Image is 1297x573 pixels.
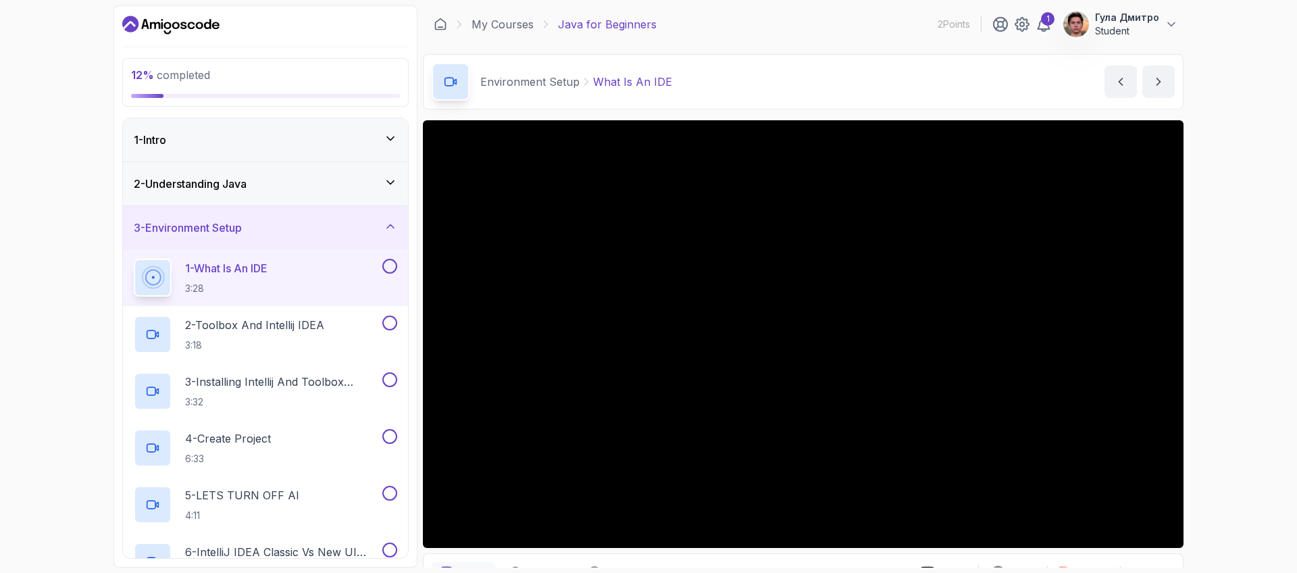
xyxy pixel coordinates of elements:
[1040,274,1283,512] iframe: chat widget
[593,74,672,90] p: What Is An IDE
[134,259,397,297] button: 1-What Is An IDE3:28
[1142,66,1175,98] button: next content
[185,339,324,352] p: 3:18
[122,14,220,36] a: Dashboard
[1063,11,1178,38] button: user profile imageГула ДмитроStudent
[434,18,447,31] a: Dashboard
[938,18,970,31] p: 2 Points
[1240,519,1283,559] iframe: chat widget
[134,486,397,524] button: 5-LETS TURN OFF AI4:11
[185,395,380,409] p: 3:32
[423,120,1184,548] iframe: 1 - What is an IDE
[134,316,397,353] button: 2-Toolbox And Intellij IDEA3:18
[134,176,247,192] h3: 2 - Understanding Java
[185,452,271,466] p: 6:33
[123,206,408,249] button: 3-Environment Setup
[134,220,242,236] h3: 3 - Environment Setup
[123,118,408,161] button: 1-Intro
[472,16,534,32] a: My Courses
[1063,11,1089,37] img: user profile image
[134,372,397,410] button: 3-Installing Intellij And Toolbox Configuration3:32
[1041,12,1054,26] div: 1
[134,429,397,467] button: 4-Create Project6:33
[1104,66,1137,98] button: previous content
[185,374,380,390] p: 3 - Installing Intellij And Toolbox Configuration
[185,317,324,333] p: 2 - Toolbox And Intellij IDEA
[134,132,166,148] h3: 1 - Intro
[185,509,299,522] p: 4:11
[131,68,210,82] span: completed
[558,16,657,32] p: Java for Beginners
[480,74,580,90] p: Environment Setup
[185,282,268,295] p: 3:28
[123,162,408,205] button: 2-Understanding Java
[185,260,268,276] p: 1 - What Is An IDE
[185,487,299,503] p: 5 - LETS TURN OFF AI
[1036,16,1052,32] a: 1
[185,430,271,447] p: 4 - Create Project
[1095,11,1159,24] p: Гула Дмитро
[1095,24,1159,38] p: Student
[131,68,154,82] span: 12 %
[185,544,380,560] p: 6 - IntelliJ IDEA Classic Vs New UI (User Interface)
